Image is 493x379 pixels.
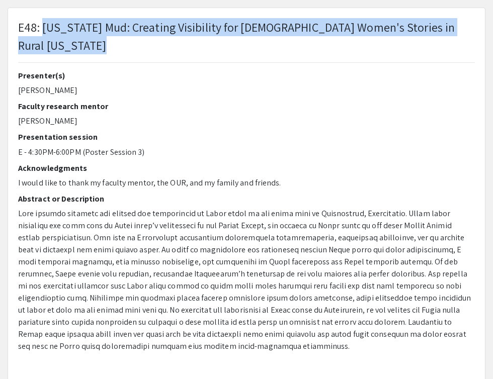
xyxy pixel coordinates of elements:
p: [PERSON_NAME] [18,115,475,127]
span: Lore ipsumdo sitametc adi elitsed doe temporincid ut Labor etdol ma ali enima mini ve Quisnostrud... [18,208,471,351]
p: [PERSON_NAME] [18,84,475,97]
h2: Faculty research mentor [18,102,475,111]
p: E48: [US_STATE] Mud: Creating Visibility for [DEMOGRAPHIC_DATA] Women's Stories in Rural [US_STATE] [18,18,475,54]
h2: Abstract or Description [18,194,475,204]
h2: Presentation session [18,132,475,142]
p: E - 4:30PM-6:00PM (Poster Session 3) [18,146,475,158]
h2: Acknowledgments [18,163,475,173]
p: I would like to thank my faculty mentor, the OUR, and my family and friends. [18,177,475,189]
h2: Presenter(s) [18,71,475,80]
